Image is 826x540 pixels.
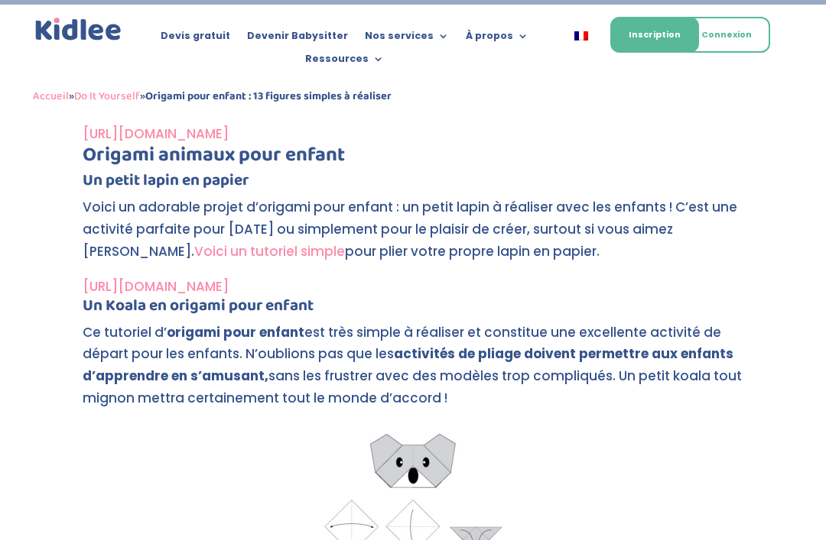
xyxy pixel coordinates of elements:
[74,87,140,105] a: Do It Yourself
[83,322,743,423] p: Ce tutoriel d’ est très simple à réaliser et constitue une excellente activité de départ pour les...
[574,31,588,40] img: Français
[33,15,124,44] a: Kidlee Logo
[83,298,743,322] h4: Un Koala en origami pour enfant
[83,344,733,385] strong: activités de pliage doivent permettre aux enfants d’apprendre en s’amusant,
[83,145,743,173] h3: Origami animaux pour enfant
[83,173,743,196] h4: Un petit lapin en papier
[194,242,345,260] a: Voici un tutoriel simple
[145,87,392,105] strong: Origami pour enfant : 13 figures simples à réaliser
[167,323,304,341] strong: origami pour enfant
[610,17,699,53] a: Inscription
[365,31,449,47] a: Nos services
[83,196,743,276] p: Voici un adorable projet d’origami pour enfant : un petit lapin à réaliser avec les enfants ! C’e...
[33,15,124,44] img: logo_kidlee_bleu
[161,31,230,47] a: Devis gratuit
[247,31,348,47] a: Devenir Babysitter
[33,87,392,105] span: » »
[33,87,69,105] a: Accueil
[683,17,770,53] a: Connexion
[83,277,229,296] a: [URL][DOMAIN_NAME]
[83,124,229,143] a: [URL][DOMAIN_NAME]
[305,53,384,70] a: Ressources
[466,31,528,47] a: À propos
